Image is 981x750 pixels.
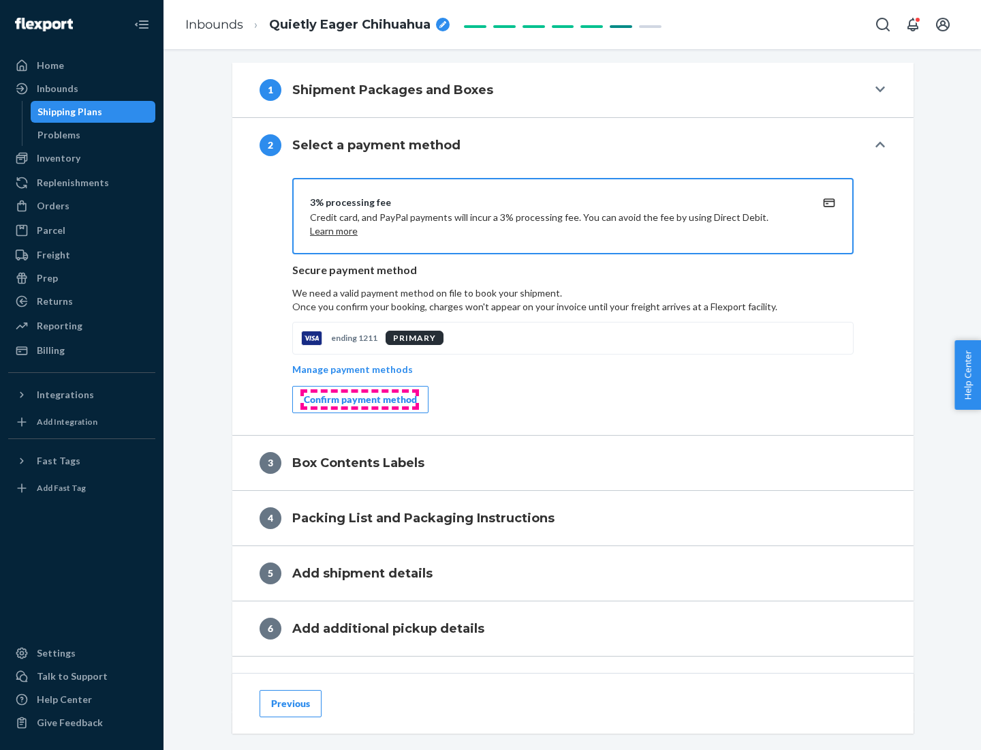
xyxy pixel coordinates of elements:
[8,55,155,76] a: Home
[260,618,281,640] div: 6
[8,689,155,710] a: Help Center
[8,220,155,241] a: Parcel
[260,79,281,101] div: 1
[260,562,281,584] div: 5
[292,509,555,527] h4: Packing List and Packaging Instructions
[37,151,80,165] div: Inventory
[37,105,102,119] div: Shipping Plans
[292,363,413,376] p: Manage payment methods
[8,290,155,312] a: Returns
[8,315,155,337] a: Reporting
[37,319,82,333] div: Reporting
[31,101,156,123] a: Shipping Plans
[37,693,92,706] div: Help Center
[8,712,155,734] button: Give Feedback
[292,454,424,472] h4: Box Contents Labels
[37,670,108,683] div: Talk to Support
[37,454,80,468] div: Fast Tags
[292,386,429,413] button: Confirm payment method
[292,81,493,99] h4: Shipment Packages and Boxes
[899,11,926,38] button: Open notifications
[37,295,73,308] div: Returns
[8,665,155,687] a: Talk to Support
[37,716,103,730] div: Give Feedback
[292,136,461,154] h4: Select a payment method
[232,657,914,711] button: 7Shipping Quote
[310,196,803,209] div: 3% processing fee
[174,5,461,45] ol: breadcrumbs
[8,642,155,664] a: Settings
[310,211,803,238] p: Credit card, and PayPal payments will incur a 3% processing fee. You can avoid the fee by using D...
[128,11,155,38] button: Close Navigation
[8,244,155,266] a: Freight
[954,340,981,410] button: Help Center
[232,118,914,172] button: 2Select a payment method
[37,344,65,357] div: Billing
[260,690,322,717] button: Previous
[8,450,155,472] button: Fast Tags
[260,452,281,474] div: 3
[37,59,64,72] div: Home
[869,11,897,38] button: Open Search Box
[37,271,58,285] div: Prep
[8,340,155,361] a: Billing
[8,172,155,194] a: Replenishments
[37,82,78,95] div: Inbounds
[232,546,914,601] button: 5Add shipment details
[292,620,484,637] h4: Add additional pickup details
[292,286,854,314] p: We need a valid payment method on file to book your shipment.
[37,482,86,494] div: Add Fast Tag
[232,601,914,656] button: 6Add additional pickup details
[269,16,431,34] span: Quietly Eager Chihuahua
[8,267,155,289] a: Prep
[304,393,417,406] div: Confirm payment method
[185,17,243,32] a: Inbounds
[15,18,73,31] img: Flexport logo
[37,224,65,237] div: Parcel
[37,176,109,190] div: Replenishments
[232,63,914,117] button: 1Shipment Packages and Boxes
[8,147,155,169] a: Inventory
[331,332,377,344] p: ending 1211
[260,134,281,156] div: 2
[260,507,281,529] div: 4
[8,195,155,217] a: Orders
[37,199,69,213] div: Orders
[386,331,443,345] div: PRIMARY
[292,300,854,314] p: Once you confirm your booking, charges won't appear on your invoice until your freight arrives at...
[31,124,156,146] a: Problems
[8,78,155,100] a: Inbounds
[37,248,70,262] div: Freight
[8,477,155,499] a: Add Fast Tag
[37,128,80,142] div: Problems
[310,224,358,238] button: Learn more
[292,262,854,278] p: Secure payment method
[8,411,155,433] a: Add Integration
[8,384,155,406] button: Integrations
[292,565,433,582] h4: Add shipment details
[929,11,956,38] button: Open account menu
[232,436,914,490] button: 3Box Contents Labels
[37,646,76,660] div: Settings
[232,491,914,545] button: 4Packing List and Packaging Instructions
[37,416,97,427] div: Add Integration
[37,388,94,402] div: Integrations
